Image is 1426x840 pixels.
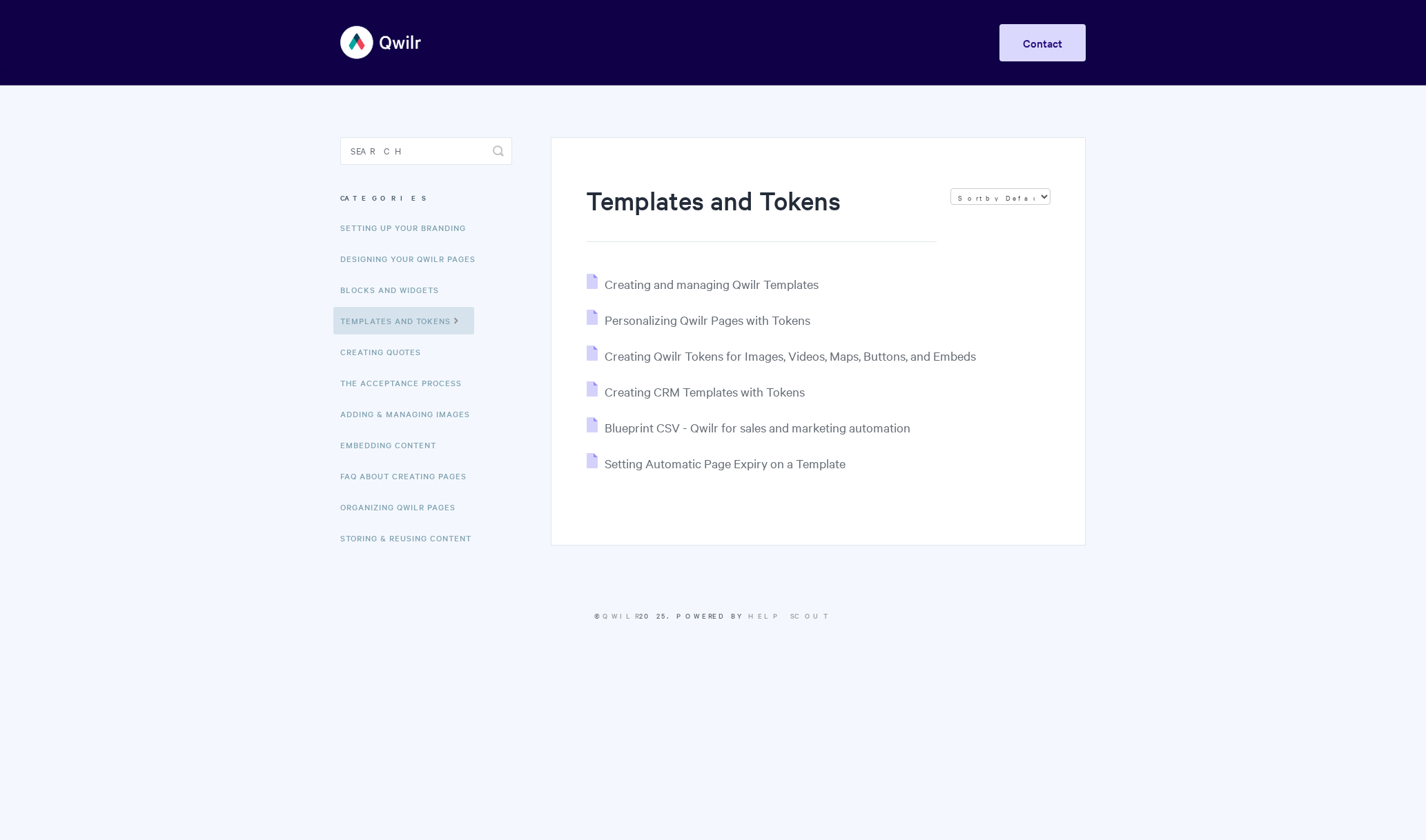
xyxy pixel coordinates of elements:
a: Setting up your Branding [340,214,476,241]
a: Templates and Tokens [333,307,474,334]
a: Creating CRM Templates with Tokens [587,383,805,399]
a: Personalizing Qwilr Pages with Tokens [587,312,810,328]
a: Storing & Reusing Content [340,524,482,552]
a: Organizing Qwilr Pages [340,493,466,521]
span: Powered by [676,610,832,621]
a: Adding & Managing Images [340,400,480,428]
span: Blueprint CSV - Qwilr for sales and marketing automation [605,419,910,435]
select: Page reloads on selection [950,188,1051,205]
a: The Acceptance Process [340,369,472,397]
a: Help Scout [748,610,832,621]
a: Contact [999,24,1086,61]
span: Setting Automatic Page Expiry on a Template [605,455,846,471]
span: Creating Qwilr Tokens for Images, Videos, Maps, Buttons, and Embeds [605,348,976,363]
a: Creating Quotes [340,338,431,366]
span: Personalizing Qwilr Pages with Tokens [605,312,810,328]
a: Qwilr [603,610,639,621]
span: Creating CRM Templates with Tokens [605,383,805,399]
a: Creating Qwilr Tokens for Images, Videos, Maps, Buttons, and Embeds [587,348,976,363]
p: © 2025. [340,610,1086,622]
h3: Categories [340,186,512,210]
a: Embedding Content [340,431,447,459]
a: Blocks and Widgets [340,276,449,303]
img: Qwilr Help Center [340,17,422,68]
a: FAQ About Creating Pages [340,462,477,490]
input: Search [340,137,512,165]
span: Creating and managing Qwilr Templates [605,276,819,292]
a: Blueprint CSV - Qwilr for sales and marketing automation [587,419,910,435]
a: Creating and managing Qwilr Templates [587,276,819,292]
a: Setting Automatic Page Expiry on a Template [587,455,846,471]
a: Designing Your Qwilr Pages [340,245,486,272]
h1: Templates and Tokens [586,183,937,242]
